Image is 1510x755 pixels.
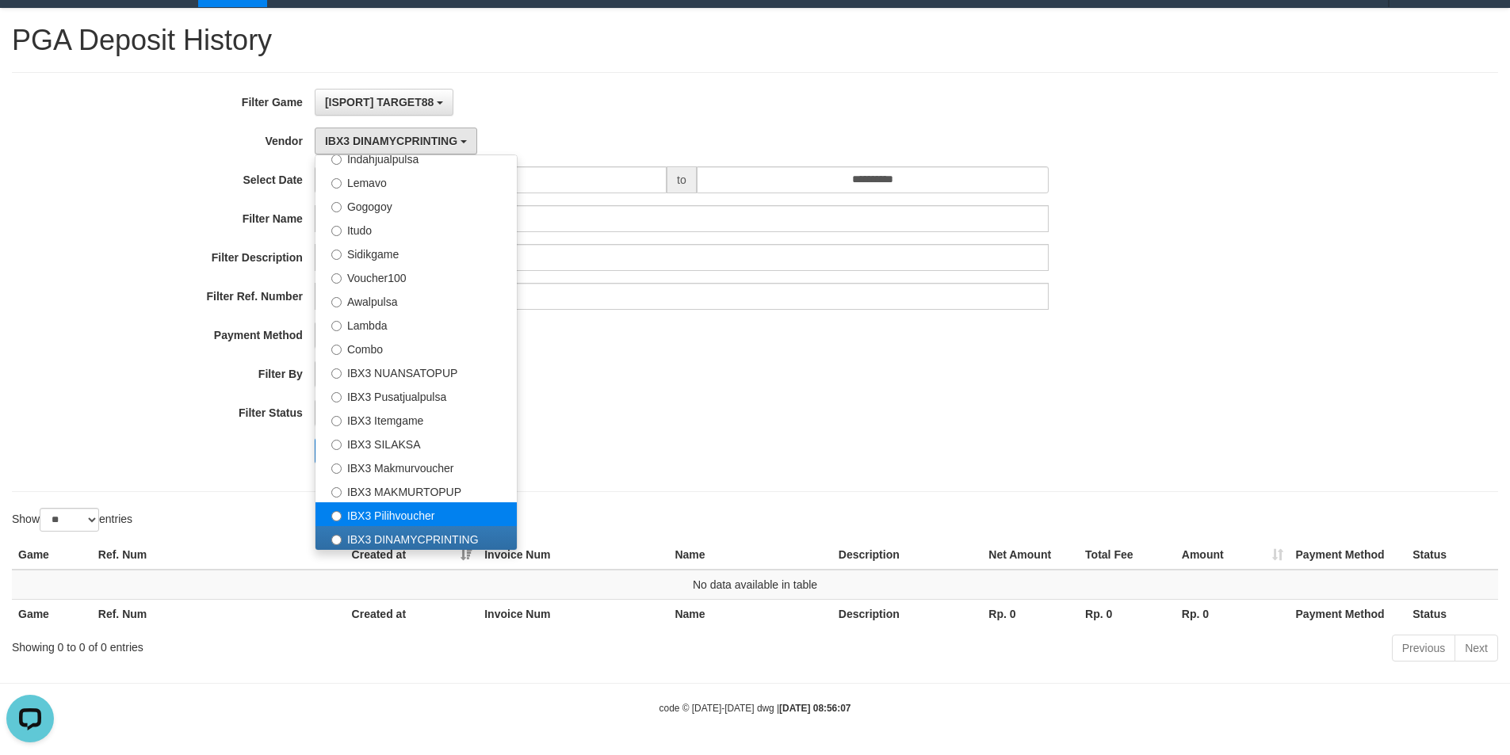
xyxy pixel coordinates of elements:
th: Name [668,540,831,570]
button: [ISPORT] TARGET88 [315,89,453,116]
th: Ref. Num [92,599,346,628]
input: Lemavo [331,178,342,189]
th: Payment Method [1290,540,1407,570]
th: Payment Method [1290,599,1407,628]
input: IBX3 SILAKSA [331,440,342,450]
label: Indahjualpulsa [315,146,517,170]
input: Itudo [331,226,342,236]
input: IBX3 Pusatjualpulsa [331,392,342,402]
th: Rp. 0 [1079,599,1176,628]
input: IBX3 Makmurvoucher [331,463,342,474]
input: Lambda [331,321,342,331]
span: IBX3 DINAMYCPRINTING [325,135,457,147]
span: to [667,166,697,193]
label: IBX3 SILAKSA [315,431,517,455]
th: Description [832,540,983,570]
th: Game [12,599,92,628]
th: Name [668,599,831,628]
input: Gogogoy [331,202,342,212]
small: code © [DATE]-[DATE] dwg | [659,703,851,714]
td: No data available in table [12,570,1498,600]
th: Rp. 0 [982,599,1079,628]
th: Created at: activate to sort column ascending [346,540,479,570]
span: [ISPORT] TARGET88 [325,96,434,109]
label: IBX3 NUANSATOPUP [315,360,517,383]
th: Ref. Num [92,540,346,570]
button: IBX3 DINAMYCPRINTING [315,128,477,154]
input: Voucher100 [331,273,342,284]
div: Showing 0 to 0 of 0 entries [12,633,617,655]
input: IBX3 Pilihvoucher [331,511,342,521]
th: Rp. 0 [1176,599,1290,628]
th: Invoice Num [478,599,668,628]
th: Amount: activate to sort column ascending [1176,540,1290,570]
a: Next [1455,635,1498,662]
th: Invoice Num [478,540,668,570]
label: Lambda [315,312,517,336]
input: Indahjualpulsa [331,154,342,165]
label: Show entries [12,508,132,532]
label: Lemavo [315,170,517,193]
label: Awalpulsa [315,288,517,312]
label: IBX3 Pilihvoucher [315,502,517,526]
label: IBX3 Makmurvoucher [315,455,517,479]
th: Status [1406,599,1498,628]
label: Sidikgame [315,241,517,265]
a: Previous [1392,635,1455,662]
input: IBX3 NUANSATOPUP [331,368,342,379]
label: IBX3 DINAMYCPRINTING [315,526,517,550]
input: Sidikgame [331,250,342,260]
input: Combo [331,345,342,355]
label: IBX3 Itemgame [315,407,517,431]
input: IBX3 Itemgame [331,416,342,426]
input: IBX3 DINAMYCPRINTING [331,535,342,545]
label: IBX3 MAKMURTOPUP [315,479,517,502]
select: Showentries [40,508,99,532]
th: Net Amount [982,540,1079,570]
strong: [DATE] 08:56:07 [779,703,851,714]
th: Created at [346,599,479,628]
label: Combo [315,336,517,360]
th: Description [832,599,983,628]
th: Total Fee [1079,540,1176,570]
label: IBX3 Pusatjualpulsa [315,383,517,407]
button: Open LiveChat chat widget [6,6,54,54]
label: Itudo [315,217,517,241]
label: Gogogoy [315,193,517,217]
label: Voucher100 [315,265,517,288]
input: Awalpulsa [331,297,342,307]
h1: PGA Deposit History [12,25,1498,56]
th: Game [12,540,92,570]
input: IBX3 MAKMURTOPUP [331,487,342,498]
th: Status [1406,540,1498,570]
